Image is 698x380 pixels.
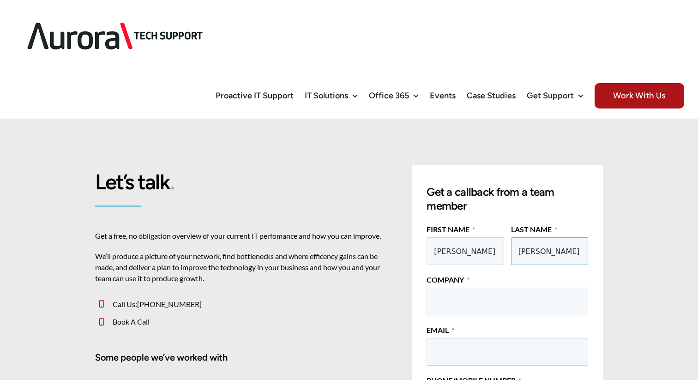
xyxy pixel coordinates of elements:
span: IT Solutions [305,91,348,100]
a: Case Studies [467,72,516,119]
p: Get a free, no obligation overview of your current IT perfomance and how you can improve. [95,230,391,241]
span: Proactive IT Support [216,91,294,100]
p: Call Us: [113,298,391,310]
img: Aurora Tech Support Logo [14,7,217,65]
h3: Get a callback from a team member [427,185,588,213]
a: IT Solutions [305,72,358,119]
label: First Name [427,224,475,235]
a: Get Support [527,72,584,119]
span: Events [430,91,456,100]
label: Email [427,325,454,336]
nav: Main Menu [216,72,684,119]
label: Company [427,274,469,285]
span: . [170,169,174,195]
input: Company [427,288,588,315]
a: Events [430,72,456,119]
a: Office 365 [369,72,419,119]
h1: Let’s talk [95,170,391,194]
span: Work With Us [595,83,684,109]
p: We’ll produce a picture of your network, find bottlenecks and where efficency gains can be made, ... [95,251,391,284]
p: Book A Call [113,315,391,328]
h4: Some people we’ve worked with [95,351,391,364]
a: [PHONE_NUMBER] [137,300,202,308]
span: Office 365 [369,91,409,100]
a: Work With Us [595,72,684,119]
span: Case Studies [467,91,516,100]
input: Email [427,338,588,366]
a: Proactive IT Support [216,72,294,119]
span: Get Support [527,91,574,100]
label: Last Name [511,224,557,235]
